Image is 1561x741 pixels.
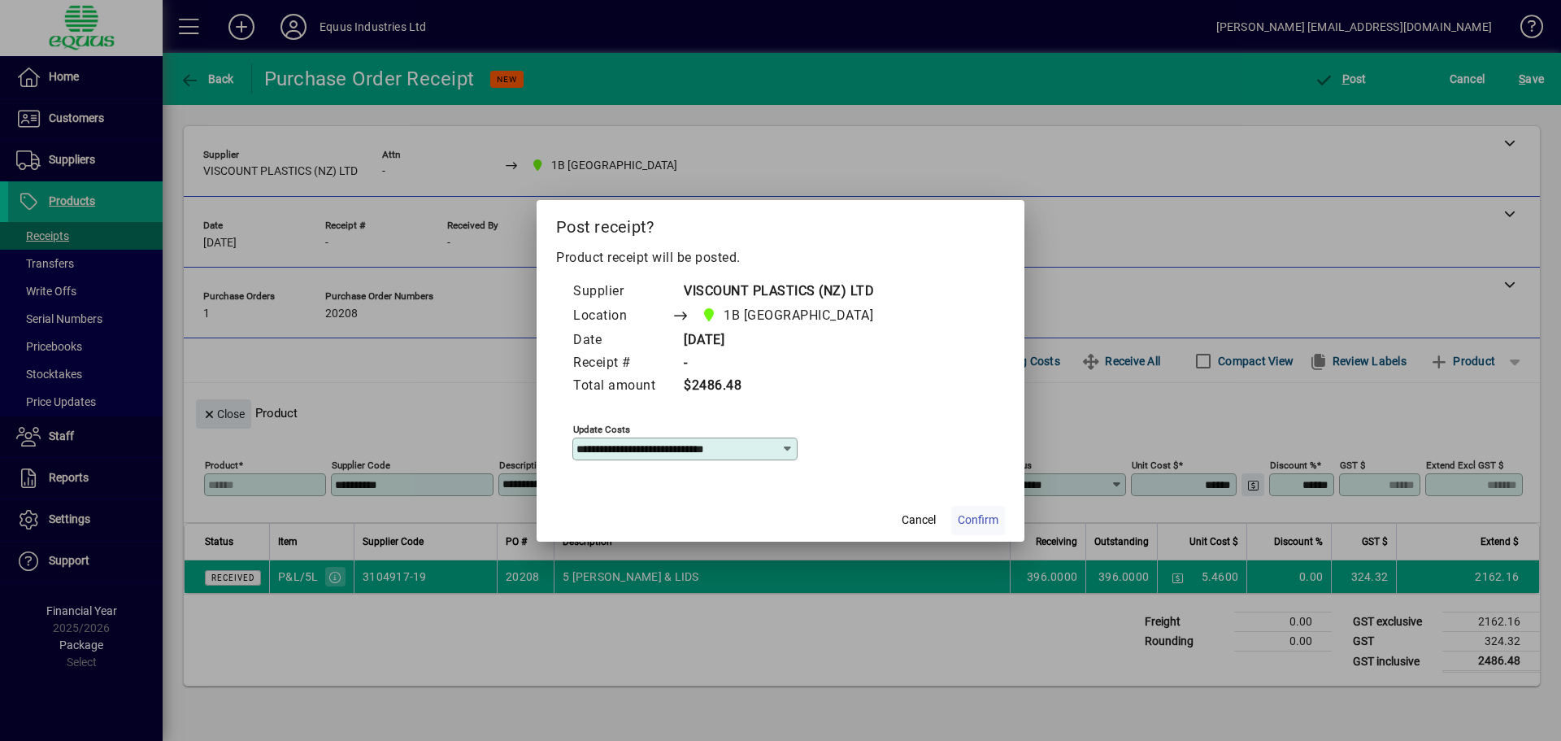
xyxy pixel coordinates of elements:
[572,281,672,303] td: Supplier
[572,329,672,352] td: Date
[724,306,873,325] span: 1B [GEOGRAPHIC_DATA]
[893,506,945,535] button: Cancel
[958,512,998,529] span: Confirm
[572,352,672,375] td: Receipt #
[573,423,630,434] mat-label: Update costs
[672,281,904,303] td: VISCOUNT PLASTICS (NZ) LTD
[951,506,1005,535] button: Confirm
[537,200,1024,247] h2: Post receipt?
[672,375,904,398] td: $2486.48
[572,303,672,329] td: Location
[556,248,1005,268] p: Product receipt will be posted.
[902,512,936,529] span: Cancel
[572,375,672,398] td: Total amount
[672,352,904,375] td: -
[672,329,904,352] td: [DATE]
[697,304,880,327] span: 1B BLENHEIM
